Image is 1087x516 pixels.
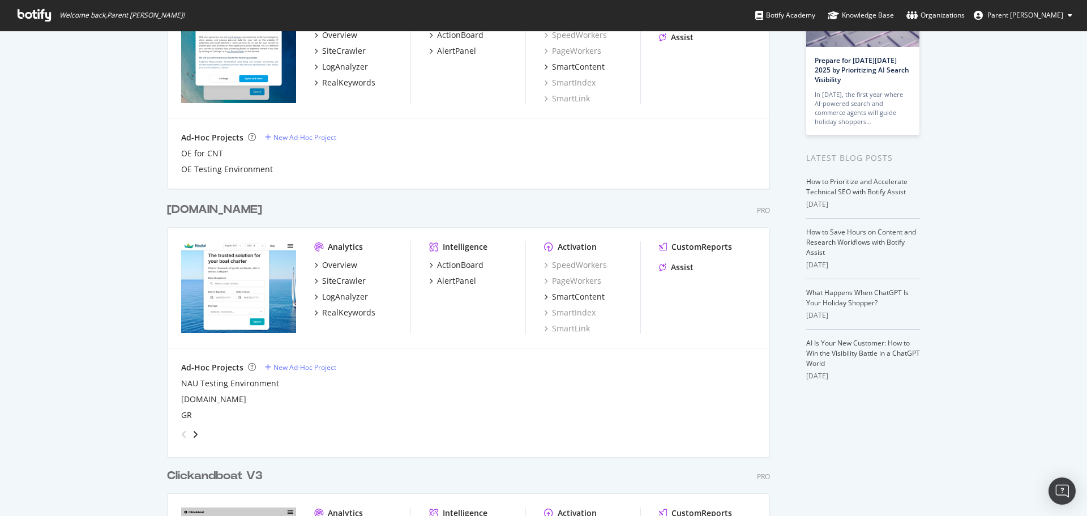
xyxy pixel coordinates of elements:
img: oceans-evasion.com [181,11,296,103]
div: angle-right [191,429,199,440]
a: SmartIndex [544,77,596,88]
div: Ad-Hoc Projects [181,132,243,143]
div: [DATE] [806,310,920,321]
div: Intelligence [443,241,487,253]
span: Parent Jeanne [987,10,1063,20]
a: GR [181,410,192,421]
a: AlertPanel [429,275,476,287]
a: Prepare for [DATE][DATE] 2025 by Prioritizing AI Search Visibility [815,56,909,84]
div: LogAnalyzer [322,61,368,73]
div: In [DATE], the first year where AI-powered search and commerce agents will guide holiday shoppers… [815,90,911,126]
img: nautal.com [181,241,296,333]
a: New Ad-Hoc Project [265,363,336,372]
div: Overview [322,259,357,271]
a: SmartLink [544,323,590,334]
div: Botify Academy [755,10,815,21]
a: SiteCrawler [314,45,366,57]
a: Clickandboat V3 [167,468,267,484]
div: AlertPanel [437,45,476,57]
a: OE for CNT [181,148,223,159]
div: angle-left [177,425,191,443]
a: ActionBoard [429,29,483,41]
div: Overview [322,29,357,41]
a: [DOMAIN_NAME] [181,394,246,405]
a: [DOMAIN_NAME] [167,202,267,218]
a: AlertPanel [429,45,476,57]
a: SmartLink [544,93,590,104]
span: Welcome back, Parent [PERSON_NAME] ! [59,11,185,20]
a: ActionBoard [429,259,483,271]
a: Overview [314,29,357,41]
a: CustomReports [659,241,732,253]
a: How to Save Hours on Content and Research Workflows with Botify Assist [806,227,916,257]
a: Assist [659,32,694,43]
div: Ad-Hoc Projects [181,362,243,373]
a: NAU Testing Environment [181,378,279,389]
div: Knowledge Base [828,10,894,21]
a: LogAnalyzer [314,61,368,73]
a: SpeedWorkers [544,29,607,41]
button: Parent [PERSON_NAME] [965,6,1081,24]
div: Pro [757,206,770,215]
div: Assist [671,262,694,273]
a: Assist [659,262,694,273]
div: Organizations [906,10,965,21]
div: New Ad-Hoc Project [273,133,336,142]
a: AI Is Your New Customer: How to Win the Visibility Battle in a ChatGPT World [806,338,920,368]
a: Overview [314,259,357,271]
div: ActionBoard [437,29,483,41]
div: [DATE] [806,371,920,381]
a: LogAnalyzer [314,291,368,302]
a: SiteCrawler [314,275,366,287]
div: CustomReports [671,241,732,253]
a: SmartContent [544,61,605,73]
div: SmartContent [552,61,605,73]
div: Activation [558,241,597,253]
div: AlertPanel [437,275,476,287]
div: Clickandboat V3 [167,468,263,484]
a: PageWorkers [544,45,601,57]
div: [DATE] [806,260,920,270]
a: New Ad-Hoc Project [265,133,336,142]
div: SmartContent [552,291,605,302]
div: Assist [671,32,694,43]
div: LogAnalyzer [322,291,368,302]
a: OE Testing Environment [181,164,273,175]
a: RealKeywords [314,307,375,318]
a: SpeedWorkers [544,259,607,271]
div: ActionBoard [437,259,483,271]
div: New Ad-Hoc Project [273,363,336,372]
div: Open Intercom Messenger [1049,477,1076,505]
div: [DOMAIN_NAME] [167,202,262,218]
a: RealKeywords [314,77,375,88]
div: [DATE] [806,199,920,210]
div: SiteCrawler [322,275,366,287]
a: PageWorkers [544,275,601,287]
div: Latest Blog Posts [806,152,920,164]
a: SmartIndex [544,307,596,318]
a: What Happens When ChatGPT Is Your Holiday Shopper? [806,288,909,308]
div: Analytics [328,241,363,253]
a: SmartContent [544,291,605,302]
a: How to Prioritize and Accelerate Technical SEO with Botify Assist [806,177,908,197]
div: RealKeywords [322,307,375,318]
div: SiteCrawler [322,45,366,57]
div: RealKeywords [322,77,375,88]
div: Pro [757,472,770,481]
